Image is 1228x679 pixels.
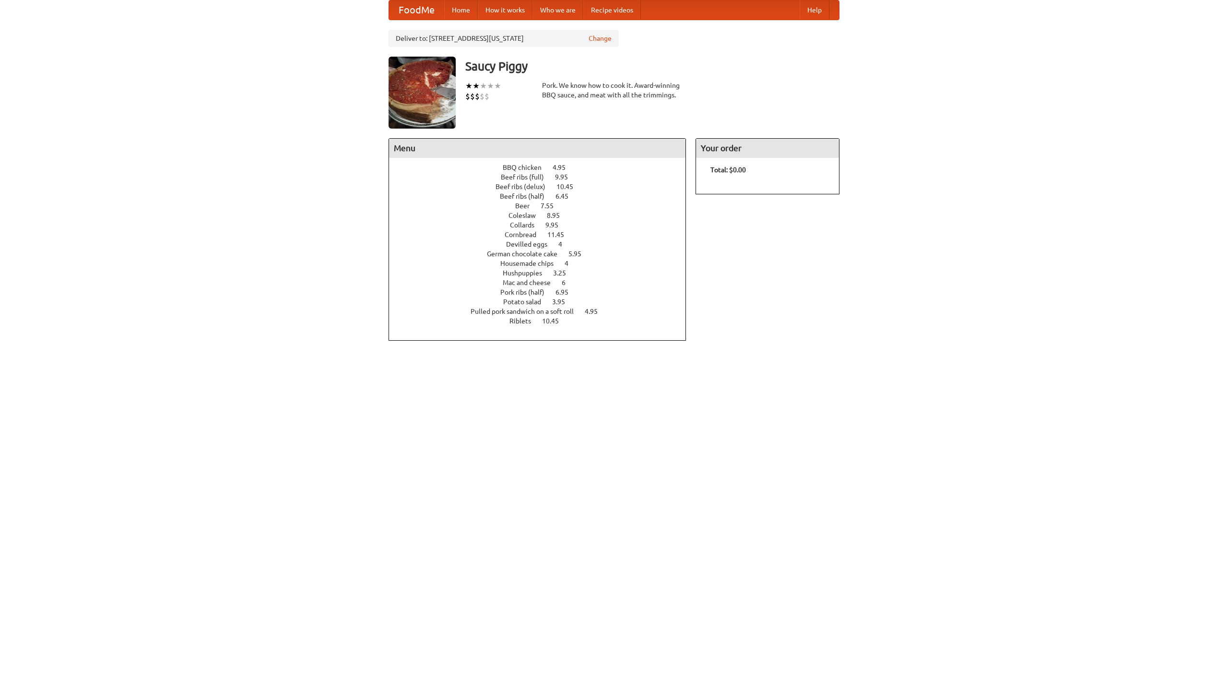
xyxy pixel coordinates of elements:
li: $ [480,91,484,102]
li: $ [484,91,489,102]
a: BBQ chicken 4.95 [503,164,583,171]
span: 4.95 [553,164,575,171]
span: 3.95 [552,298,575,306]
span: Hushpuppies [503,269,552,277]
a: Beef ribs (full) 9.95 [501,173,586,181]
span: Coleslaw [508,212,545,219]
span: 4.95 [585,308,607,315]
a: Pulled pork sandwich on a soft roll 4.95 [471,308,615,315]
a: Housemade chips 4 [500,260,586,267]
span: Collards [510,221,544,229]
span: German chocolate cake [487,250,567,258]
a: Potato salad 3.95 [503,298,583,306]
span: Beef ribs (half) [500,192,554,200]
a: How it works [478,0,532,20]
li: ★ [494,81,501,91]
span: Beef ribs (delux) [496,183,555,191]
a: Help [800,0,829,20]
span: 9.95 [555,173,578,181]
h3: Saucy Piggy [465,57,839,76]
span: 6.45 [555,192,578,200]
span: Potato salad [503,298,551,306]
span: 6 [562,279,575,286]
span: 3.25 [553,269,576,277]
span: Mac and cheese [503,279,560,286]
span: Cornbread [505,231,546,238]
a: Riblets 10.45 [509,317,577,325]
h4: Your order [696,139,839,158]
li: ★ [472,81,480,91]
li: $ [470,91,475,102]
span: 6.95 [555,288,578,296]
span: Pulled pork sandwich on a soft roll [471,308,583,315]
a: Change [589,34,612,43]
a: Beer 7.55 [515,202,571,210]
span: 4 [558,240,572,248]
b: Total: $0.00 [710,166,746,174]
a: Coleslaw 8.95 [508,212,578,219]
a: Mac and cheese 6 [503,279,583,286]
span: 4 [565,260,578,267]
a: Home [444,0,478,20]
div: Deliver to: [STREET_ADDRESS][US_STATE] [389,30,619,47]
span: 5.95 [568,250,591,258]
span: 10.45 [542,317,568,325]
span: 7.55 [541,202,563,210]
img: angular.jpg [389,57,456,129]
li: $ [465,91,470,102]
span: 11.45 [547,231,574,238]
span: Riblets [509,317,541,325]
li: ★ [465,81,472,91]
li: ★ [487,81,494,91]
a: Pork ribs (half) 6.95 [500,288,586,296]
a: German chocolate cake 5.95 [487,250,599,258]
h4: Menu [389,139,685,158]
a: Who we are [532,0,583,20]
span: 9.95 [545,221,568,229]
span: Beer [515,202,539,210]
span: Pork ribs (half) [500,288,554,296]
span: BBQ chicken [503,164,551,171]
a: Beef ribs (delux) 10.45 [496,183,591,191]
a: Hushpuppies 3.25 [503,269,584,277]
a: Beef ribs (half) 6.45 [500,192,586,200]
a: Cornbread 11.45 [505,231,582,238]
a: Collards 9.95 [510,221,576,229]
span: Housemade chips [500,260,563,267]
a: FoodMe [389,0,444,20]
span: Devilled eggs [506,240,557,248]
span: 10.45 [556,183,583,191]
div: Pork. We know how to cook it. Award-winning BBQ sauce, and meat with all the trimmings. [542,81,686,100]
a: Devilled eggs 4 [506,240,580,248]
a: Recipe videos [583,0,641,20]
li: $ [475,91,480,102]
span: 8.95 [547,212,569,219]
li: ★ [480,81,487,91]
span: Beef ribs (full) [501,173,554,181]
